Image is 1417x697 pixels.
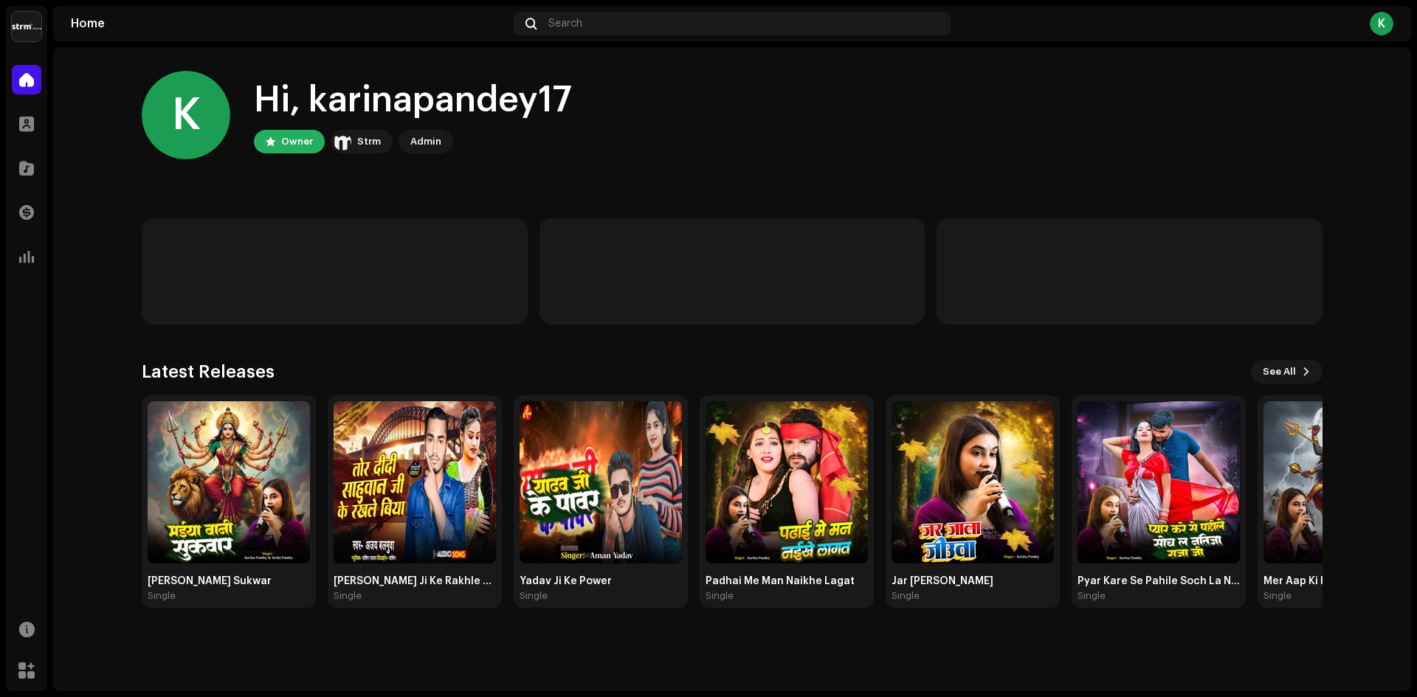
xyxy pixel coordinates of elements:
div: Admin [410,133,441,150]
div: Single [334,590,362,602]
div: K [1370,12,1393,35]
div: Padhai Me Man Naikhe Lagat [706,575,868,587]
div: Home [71,18,508,30]
div: Pyar Kare Se Pahile Soch La Natija [DATE] Ji [1078,575,1240,587]
div: Yadav Ji Ke Power [520,575,682,587]
img: 3f77b7e2-8de7-4d30-873a-c3054775ce02 [520,401,682,564]
div: Hi, karinapandey17 [254,77,572,124]
img: 8f25c38b-dcc9-4e37-b900-3040debb374f [334,401,496,564]
div: Single [148,590,176,602]
img: 408b884b-546b-4518-8448-1008f9c76b02 [12,12,41,41]
img: 8eb41eea-d2c1-4b24-90b6-6039652e9dbd [1078,401,1240,564]
div: [PERSON_NAME] Sukwar [148,575,310,587]
div: K [142,71,230,159]
img: d30e79a4-d4ec-49d0-9336-5d44441dcabf [706,401,868,564]
div: Jar [PERSON_NAME] [892,575,1054,587]
div: Single [892,590,920,602]
img: 408b884b-546b-4518-8448-1008f9c76b02 [334,133,351,150]
div: Single [706,590,734,602]
h3: Latest Releases [142,360,275,384]
div: Owner [281,133,313,150]
div: Single [520,590,548,602]
div: [PERSON_NAME] Ji Ke Rakhle Biya [334,575,496,587]
img: 000bb74d-37ce-4415-b06b-658991d456f1 [148,401,310,564]
span: Search [548,18,582,30]
button: See All [1251,360,1323,384]
div: Strm [357,133,381,150]
span: See All [1263,357,1296,386]
img: ec1d2d3b-8520-414c-9cb2-e52733a1ec7d [892,401,1054,564]
div: Single [1263,590,1292,602]
div: Single [1078,590,1106,602]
